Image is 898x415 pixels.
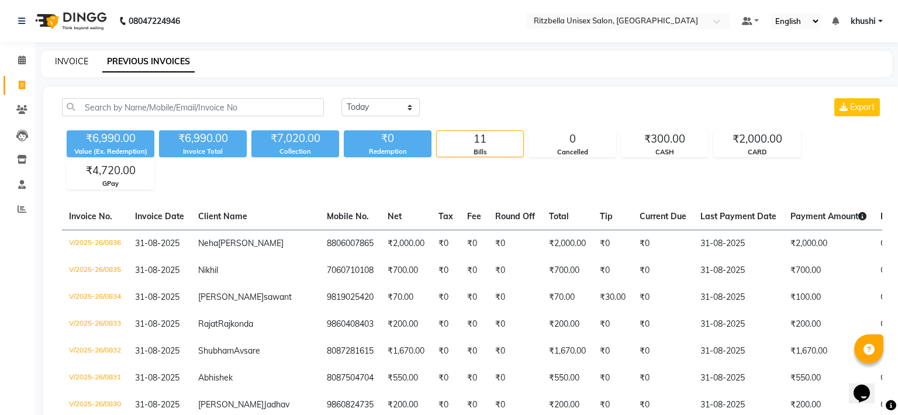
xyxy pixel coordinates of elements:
[327,211,369,222] span: Mobile No.
[62,311,128,338] td: V/2025-26/0833
[633,230,693,257] td: ₹0
[381,311,431,338] td: ₹200.00
[593,311,633,338] td: ₹0
[135,292,179,302] span: 31-08-2025
[431,230,460,257] td: ₹0
[693,284,783,311] td: 31-08-2025
[542,311,593,338] td: ₹200.00
[218,238,284,248] span: [PERSON_NAME]
[251,147,339,157] div: Collection
[488,311,542,338] td: ₹0
[714,147,800,157] div: CARD
[542,284,593,311] td: ₹70.00
[135,399,179,410] span: 31-08-2025
[488,284,542,311] td: ₹0
[783,284,873,311] td: ₹100.00
[198,319,218,329] span: Rajat
[320,284,381,311] td: 9819025420
[159,147,247,157] div: Invoice Total
[693,230,783,257] td: 31-08-2025
[438,211,453,222] span: Tax
[431,284,460,311] td: ₹0
[135,265,179,275] span: 31-08-2025
[159,130,247,147] div: ₹6,990.00
[783,257,873,284] td: ₹700.00
[495,211,535,222] span: Round Off
[62,98,324,116] input: Search by Name/Mobile/Email/Invoice No
[593,338,633,365] td: ₹0
[431,338,460,365] td: ₹0
[320,365,381,392] td: 8087504704
[633,338,693,365] td: ₹0
[69,211,112,222] span: Invoice No.
[488,230,542,257] td: ₹0
[437,131,523,147] div: 11
[633,311,693,338] td: ₹0
[633,365,693,392] td: ₹0
[460,284,488,311] td: ₹0
[621,131,708,147] div: ₹300.00
[67,130,154,147] div: ₹6,990.00
[488,365,542,392] td: ₹0
[344,147,431,157] div: Redemption
[549,211,569,222] span: Total
[460,311,488,338] td: ₹0
[529,147,616,157] div: Cancelled
[529,131,616,147] div: 0
[388,211,402,222] span: Net
[102,51,195,72] a: PREVIOUS INVOICES
[320,230,381,257] td: 8806007865
[344,130,431,147] div: ₹0
[633,284,693,311] td: ₹0
[198,265,218,275] span: Nikhil
[67,179,154,189] div: GPay
[135,345,179,356] span: 31-08-2025
[62,365,128,392] td: V/2025-26/0831
[467,211,481,222] span: Fee
[320,257,381,284] td: 7060710108
[783,311,873,338] td: ₹200.00
[198,238,218,248] span: Neha
[593,257,633,284] td: ₹0
[62,257,128,284] td: V/2025-26/0835
[62,338,128,365] td: V/2025-26/0832
[381,230,431,257] td: ₹2,000.00
[320,338,381,365] td: 8087281615
[129,5,180,37] b: 08047224946
[198,399,264,410] span: [PERSON_NAME]
[198,345,234,356] span: Shubham
[600,211,613,222] span: Tip
[790,211,866,222] span: Payment Amount
[593,230,633,257] td: ₹0
[264,292,292,302] span: sawant
[460,338,488,365] td: ₹0
[460,257,488,284] td: ₹0
[264,399,289,410] span: Jadhav
[62,284,128,311] td: V/2025-26/0834
[542,365,593,392] td: ₹550.00
[381,338,431,365] td: ₹1,670.00
[460,230,488,257] td: ₹0
[593,365,633,392] td: ₹0
[542,257,593,284] td: ₹700.00
[640,211,686,222] span: Current Due
[488,338,542,365] td: ₹0
[851,15,876,27] span: khushi
[693,338,783,365] td: 31-08-2025
[320,311,381,338] td: 9860408403
[381,284,431,311] td: ₹70.00
[218,319,253,329] span: Rajkonda
[30,5,110,37] img: logo
[198,372,233,383] span: Abhishek
[55,56,88,67] a: INVOICE
[693,257,783,284] td: 31-08-2025
[488,257,542,284] td: ₹0
[431,257,460,284] td: ₹0
[633,257,693,284] td: ₹0
[593,284,633,311] td: ₹30.00
[251,130,339,147] div: ₹7,020.00
[135,211,184,222] span: Invoice Date
[542,338,593,365] td: ₹1,670.00
[460,365,488,392] td: ₹0
[431,365,460,392] td: ₹0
